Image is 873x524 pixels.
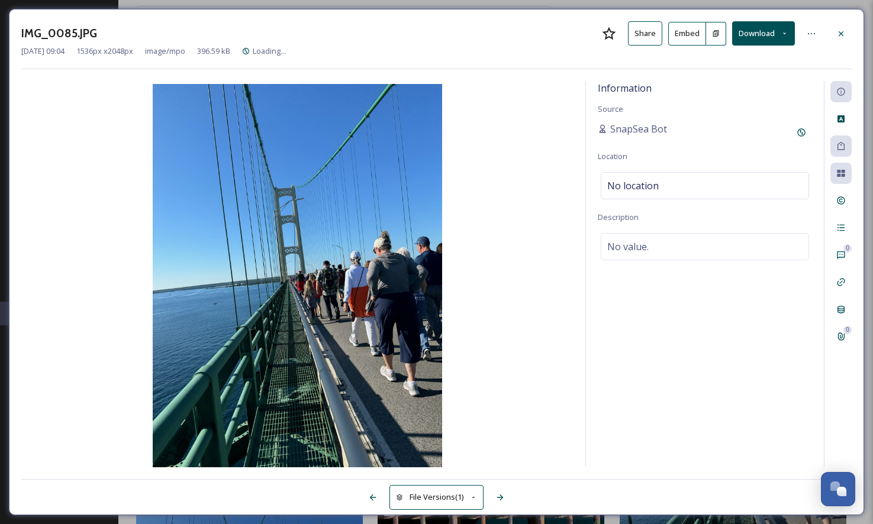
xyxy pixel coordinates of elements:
[607,179,659,193] span: No location
[76,46,133,57] span: 1536 px x 2048 px
[598,82,652,95] span: Information
[197,46,230,57] span: 396.59 kB
[598,151,627,161] span: Location
[21,84,574,470] img: 1De3Ofc7mni15oyqTiaAavPDIJV4Ei6-c.JPG
[145,46,185,57] span: image/mpo
[610,122,667,136] span: SnapSea Bot
[21,46,65,57] span: [DATE] 09:04
[253,46,286,56] span: Loading...
[668,22,706,46] button: Embed
[821,472,855,506] button: Open Chat
[389,485,484,509] button: File Versions(1)
[607,240,649,254] span: No value.
[21,25,97,42] h3: IMG_0085.JPG
[598,212,639,222] span: Description
[843,326,852,334] div: 0
[843,244,852,253] div: 0
[732,21,795,46] button: Download
[628,21,662,46] button: Share
[598,103,623,114] span: Source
